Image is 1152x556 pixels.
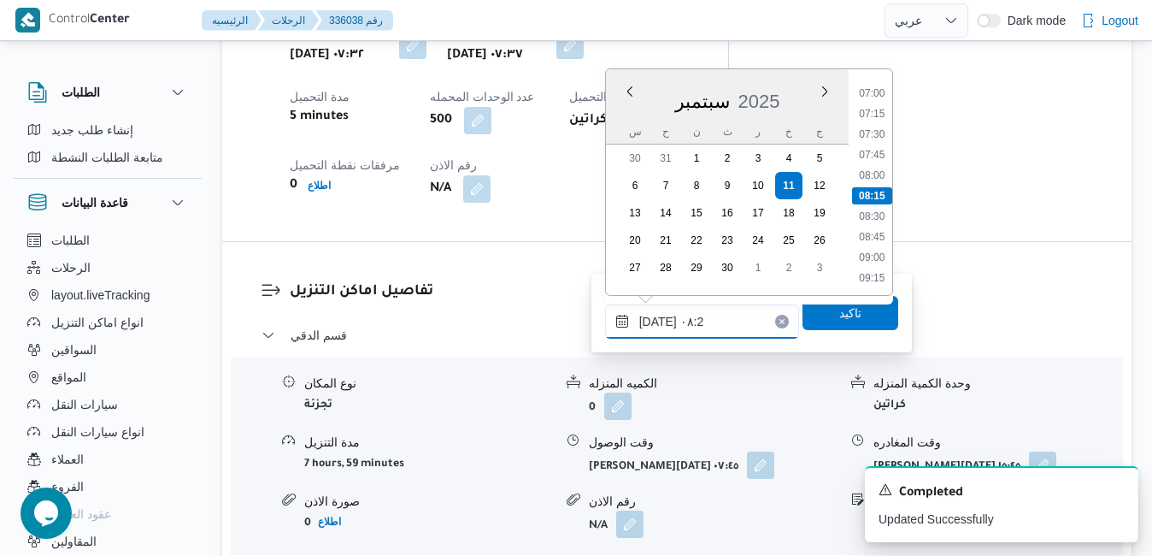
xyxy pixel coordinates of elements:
button: انواع سيارات النقل [21,418,195,446]
span: layout.liveTracking [51,285,150,305]
div: day-1 [683,145,710,172]
button: Clear input [775,315,789,328]
div: day-30 [621,145,649,172]
div: Notification [879,482,1125,504]
div: وحدة الكمية المنزله [873,375,1122,393]
li: 08:45 [852,228,891,245]
span: عدد الوحدات المحمله [430,90,535,104]
div: day-13 [621,199,649,227]
span: المواقع [51,367,86,387]
li: 08:15 [852,187,892,204]
div: day-2 [775,254,802,281]
span: عقود العملاء [51,504,111,524]
button: الرحلات [258,10,319,31]
li: 09:00 [852,249,891,266]
b: Center [90,14,130,27]
div: قسم الدقي [231,358,1123,555]
div: day-21 [652,227,679,254]
div: day-29 [683,254,710,281]
li: 07:30 [852,126,891,143]
b: 0 [304,518,311,529]
span: المقاولين [51,531,97,552]
button: Previous Month [623,85,637,98]
span: مرفقات نقطة التحميل [290,158,400,172]
div: day-14 [652,199,679,227]
span: الطلبات [51,230,90,251]
div: وقت المغادره [873,434,1122,452]
span: Logout [1102,10,1138,31]
span: متابعة الطلبات النشطة [51,147,163,168]
li: 08:30 [852,208,891,225]
button: الطلبات [21,227,195,254]
button: الفروع [21,473,195,500]
div: day-5 [806,145,833,172]
span: Completed [899,483,963,504]
div: خ [775,120,802,144]
div: month-٢٠٢٥-٠٩ [620,145,835,281]
button: اطلاع [301,175,338,196]
span: رقم الاذن [430,158,477,172]
h3: قاعدة البيانات [62,192,128,213]
button: سيارات النقل [21,391,195,418]
li: 07:15 [852,105,891,122]
b: [PERSON_NAME][DATE] ٠٧:٣٧ [447,25,544,66]
h3: الطلبات [62,82,100,103]
button: قسم الدقي [262,325,1093,346]
span: انواع سيارات النقل [51,422,144,442]
span: إنشاء طلب جديد [51,120,133,140]
span: العملاء [51,449,84,470]
b: N/A [589,520,608,532]
button: إنشاء طلب جديد [21,116,195,144]
button: المقاولين [21,528,195,555]
span: مدة التحميل [290,90,350,104]
div: day-15 [683,199,710,227]
b: 5 minutes [290,107,349,127]
h3: تفاصيل اماكن التنزيل [290,281,1093,304]
div: الكميه المنزله [589,375,838,393]
span: السواقين [51,340,97,360]
iframe: chat widget [17,488,72,539]
button: متابعة الطلبات النشطة [21,144,195,171]
div: day-18 [775,199,802,227]
button: السواقين [21,336,195,364]
div: day-22 [683,227,710,254]
div: day-3 [744,145,772,172]
div: day-30 [714,254,741,281]
img: X8yXhbKr1z7QwAAAABJRU5ErkJggg== [15,8,40,33]
button: قاعدة البيانات [27,192,188,213]
div: day-23 [714,227,741,254]
button: الطلبات [27,82,188,103]
span: الفروع [51,476,84,497]
button: عقود العملاء [21,500,195,528]
div: ر [744,120,772,144]
div: ج [806,120,833,144]
span: سبتمبر [674,91,729,112]
b: [PERSON_NAME][DATE] ٠٧:٤٥ [589,461,738,473]
b: N/A [430,179,451,199]
div: ن [683,120,710,144]
div: day-16 [714,199,741,227]
div: الطلبات [14,116,202,178]
div: day-25 [775,227,802,254]
div: وقت الوصول [589,434,838,452]
b: 500 [430,110,452,131]
b: 0 [290,175,297,196]
p: Updated Successfully [879,511,1125,529]
button: الرحلات [21,254,195,281]
div: مدة التنزيل [304,434,553,452]
b: تجزئة [304,399,332,411]
b: [PERSON_NAME][DATE] ٠٧:٣٢ [290,25,387,66]
span: وحدة التحميل [569,90,636,104]
button: المواقع [21,364,195,391]
div: رقم الاذن [589,493,838,511]
div: day-10 [744,172,772,199]
button: Logout [1074,3,1145,38]
div: صورة الاذن [304,493,553,511]
span: الرحلات [51,257,91,278]
div: day-26 [806,227,833,254]
button: انواع اماكن التنزيل [21,309,195,336]
div: Button. Open the year selector. 2025 is currently selected. [737,90,780,113]
div: day-6 [621,172,649,199]
button: اطلاع [311,512,348,532]
div: day-12 [806,172,833,199]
